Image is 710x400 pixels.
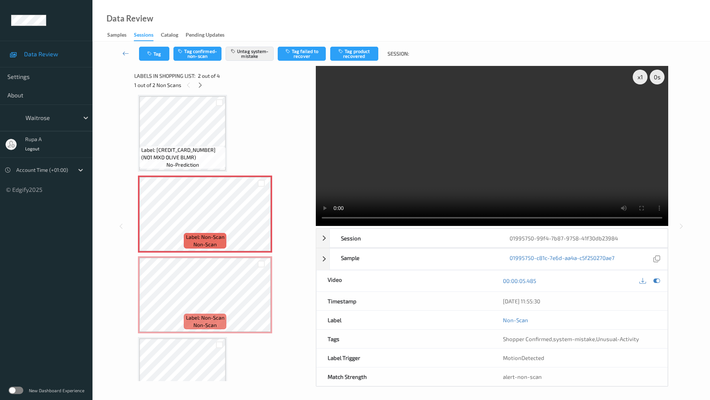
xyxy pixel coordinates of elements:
[330,47,378,61] button: Tag product recovered
[317,330,492,348] div: Tags
[161,31,178,40] div: Catalog
[596,336,639,342] span: Unusual-Activity
[134,30,161,41] a: Sessions
[503,297,656,305] div: [DATE] 11:55:30
[503,316,528,324] a: Non-Scan
[317,311,492,329] div: Label
[186,233,224,241] span: Label: Non-Scan
[107,30,134,40] a: Samples
[388,50,409,57] span: Session:
[503,336,552,342] span: Shopper Confirmed
[161,30,186,40] a: Catalog
[193,321,217,329] span: non-scan
[650,70,665,84] div: 0 s
[503,336,639,342] span: , ,
[503,373,656,380] div: alert-non-scan
[226,47,274,61] button: Untag system-mistake
[134,80,311,90] div: 1 out of 2 Non Scans
[317,292,492,310] div: Timestamp
[139,47,169,61] button: Tag
[193,241,217,248] span: non-scan
[186,31,224,40] div: Pending Updates
[106,15,153,22] div: Data Review
[107,31,126,40] div: Samples
[186,30,232,40] a: Pending Updates
[198,72,220,80] span: 2 out of 4
[317,367,492,386] div: Match Strength
[633,70,648,84] div: x 1
[141,146,224,161] span: Label: [CREDIT_CARD_NUMBER] (NO1 MXD OLIVE BLMR)
[330,229,499,247] div: Session
[186,314,224,321] span: Label: Non-Scan
[134,31,153,41] div: Sessions
[553,336,595,342] span: system-mistake
[316,229,668,248] div: Session01995750-99f4-7b87-9758-41f30db23984
[278,47,326,61] button: Tag failed to recover
[316,248,668,270] div: Sample01995750-c81c-7e6d-aa4a-c5f250270ae7
[492,349,667,367] div: MotionDetected
[317,270,492,291] div: Video
[166,161,199,169] span: no-prediction
[173,47,222,61] button: Tag confirmed-non-scan
[330,249,499,270] div: Sample
[498,229,667,247] div: 01995750-99f4-7b87-9758-41f30db23984
[503,277,536,284] a: 00:00:05.485
[510,254,615,264] a: 01995750-c81c-7e6d-aa4a-c5f250270ae7
[317,349,492,367] div: Label Trigger
[134,72,195,80] span: Labels in shopping list:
